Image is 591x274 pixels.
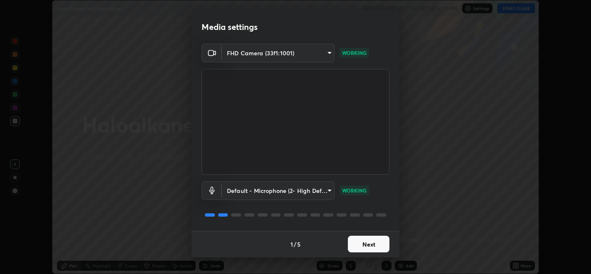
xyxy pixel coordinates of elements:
button: Next [348,236,389,252]
h4: 5 [297,240,300,249]
div: FHD Camera (33f1:1001) [222,181,335,200]
div: FHD Camera (33f1:1001) [222,44,335,62]
p: WORKING [342,49,367,57]
p: WORKING [342,187,367,194]
h4: 1 [291,240,293,249]
h2: Media settings [202,22,258,32]
h4: / [294,240,296,249]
